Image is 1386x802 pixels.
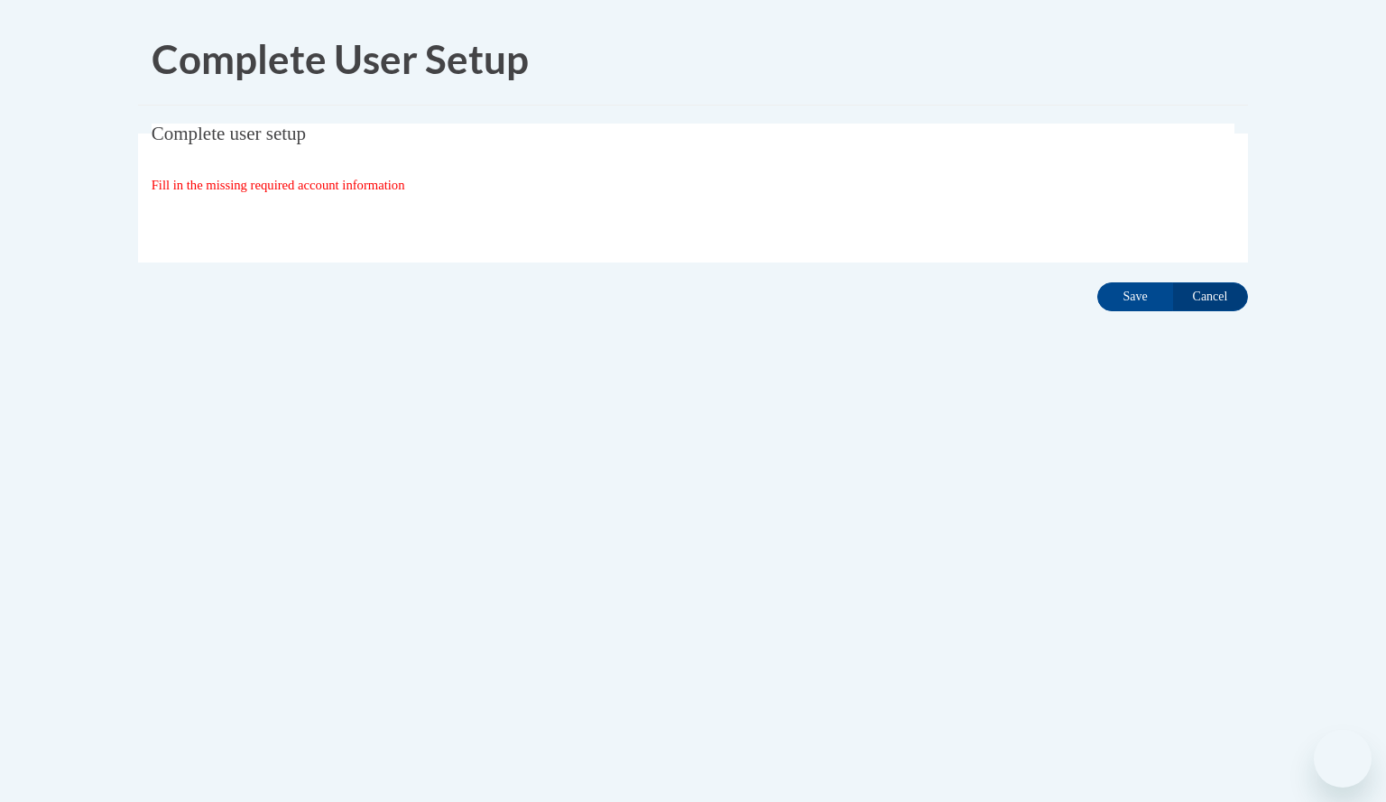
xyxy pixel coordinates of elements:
input: Save [1097,282,1173,311]
span: Fill in the missing required account information [152,178,405,192]
input: Cancel [1172,282,1248,311]
iframe: Button to launch messaging window [1314,730,1372,788]
span: Complete user setup [152,123,306,144]
span: Complete User Setup [152,35,529,82]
